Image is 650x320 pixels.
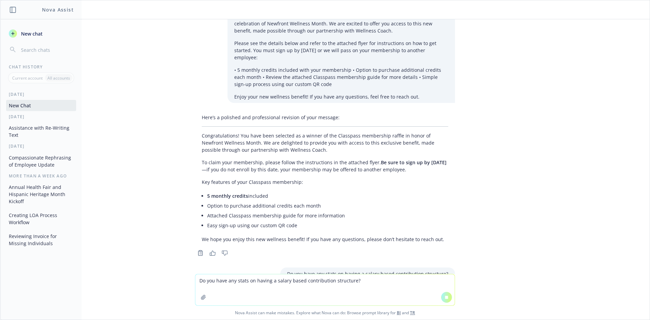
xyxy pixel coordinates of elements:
[6,27,76,40] button: New chat
[1,91,82,97] div: [DATE]
[410,310,415,316] a: TR
[6,182,76,207] button: Annual Health Fair and Hispanic Heritage Month Kickoff
[1,64,82,70] div: Chat History
[20,45,73,55] input: Search chats
[6,152,76,170] button: Compassionate Rephrasing of Employee Update
[234,13,448,34] p: Congratulations! You have been selected as a winner of the Classpass membership raffle in celebra...
[202,236,448,243] p: We hope you enjoy this new wellness benefit! If you have any questions, please don’t hesitate to ...
[20,30,43,37] span: New chat
[3,306,647,320] span: Nova Assist can make mistakes. Explore what Nova can do: Browse prompt library for and
[207,220,448,230] li: Easy sign-up using our custom QR code
[6,100,76,111] button: New Chat
[1,114,82,120] div: [DATE]
[6,231,76,249] button: Reviewing Invoice for Missing Individuals
[234,66,448,88] p: • 5 monthly credits included with your membership • Option to purchase additional credits each mo...
[207,201,448,211] li: Option to purchase additional credits each month
[47,75,70,81] p: All accounts
[202,178,448,186] p: Key features of your Classpass membership:
[202,132,448,153] p: Congratulations! You have been selected as a winner of the Classpass membership raffle in honor o...
[381,159,447,166] span: Be sure to sign up by [DATE]
[397,310,401,316] a: BI
[207,191,448,201] li: included
[234,40,448,61] p: Please see the details below and refer to the attached flyer for instructions on how to get start...
[1,143,82,149] div: [DATE]
[202,114,448,121] p: Here’s a polished and professional revision of your message:
[6,122,76,141] button: Assistance with Re-Writing Text
[234,93,448,100] p: Enjoy your new wellness benefit! If you have any questions, feel free to reach out.
[42,6,74,13] h1: Nova Assist
[207,193,248,199] span: 5 monthly credits
[6,210,76,228] button: Creating LOA Process Workflow
[12,75,43,81] p: Current account
[287,270,448,277] p: Do you have any stats on having a salary based contribution structure?
[207,211,448,220] li: Attached Classpass membership guide for more information
[219,248,230,258] button: Thumbs down
[197,250,203,256] svg: Copy to clipboard
[202,159,448,173] p: To claim your membership, please follow the instructions in the attached flyer. —if you do not en...
[1,173,82,179] div: More than a week ago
